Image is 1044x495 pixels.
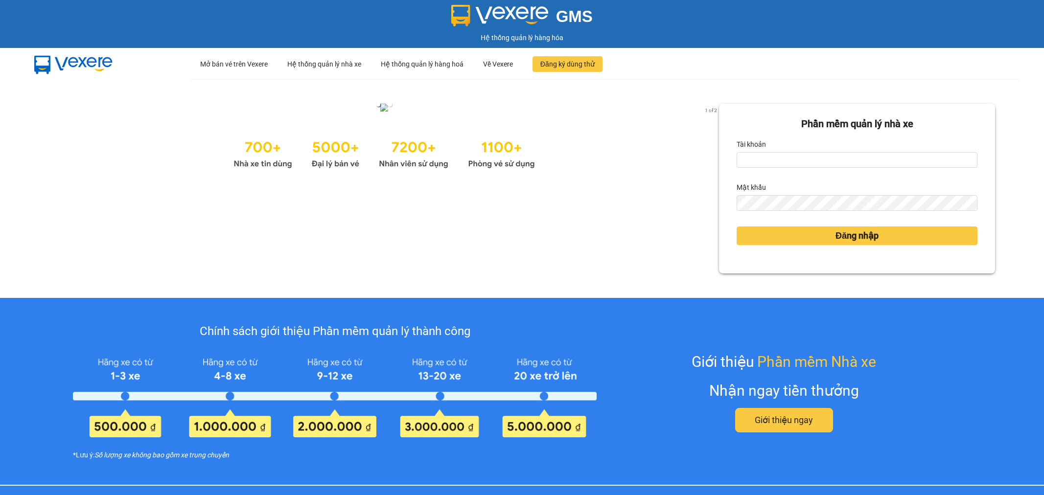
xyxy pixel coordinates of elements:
i: Số lượng xe không bao gồm xe trung chuyển [94,450,229,460]
div: Chính sách giới thiệu Phần mềm quản lý thành công [73,322,597,341]
img: Statistics.png [233,134,535,171]
div: Về Vexere [483,48,513,80]
span: Đăng ký dùng thử [540,59,595,69]
span: Giới thiệu ngay [755,413,813,427]
label: Mật khẩu [737,180,766,195]
button: next slide / item [705,104,719,114]
span: Đăng nhập [835,229,879,243]
input: Tài khoản [737,152,977,168]
img: logo 2 [451,5,548,26]
img: mbUUG5Q.png [24,48,122,80]
button: Đăng nhập [737,226,977,245]
span: Phần mềm Nhà xe [757,350,876,373]
button: Đăng ký dùng thử [533,56,603,72]
div: *Lưu ý: [73,450,597,460]
p: 1 of 2 [702,104,719,116]
img: policy-intruduce-detail.png [73,353,597,437]
div: Giới thiệu [692,350,876,373]
li: slide item 1 [376,103,380,107]
label: Tài khoản [737,136,766,152]
li: slide item 2 [388,103,392,107]
div: Hệ thống quản lý nhà xe [287,48,361,80]
button: previous slide / item [49,104,63,114]
div: Nhận ngay tiền thưởng [709,379,859,402]
button: Giới thiệu ngay [735,408,833,432]
div: Mở bán vé trên Vexere [200,48,268,80]
a: GMS [451,15,593,22]
div: Hệ thống quản lý hàng hóa [2,32,1042,43]
span: GMS [556,7,593,25]
div: Phần mềm quản lý nhà xe [737,116,977,132]
div: Hệ thống quản lý hàng hoá [381,48,464,80]
input: Mật khẩu [737,195,977,211]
